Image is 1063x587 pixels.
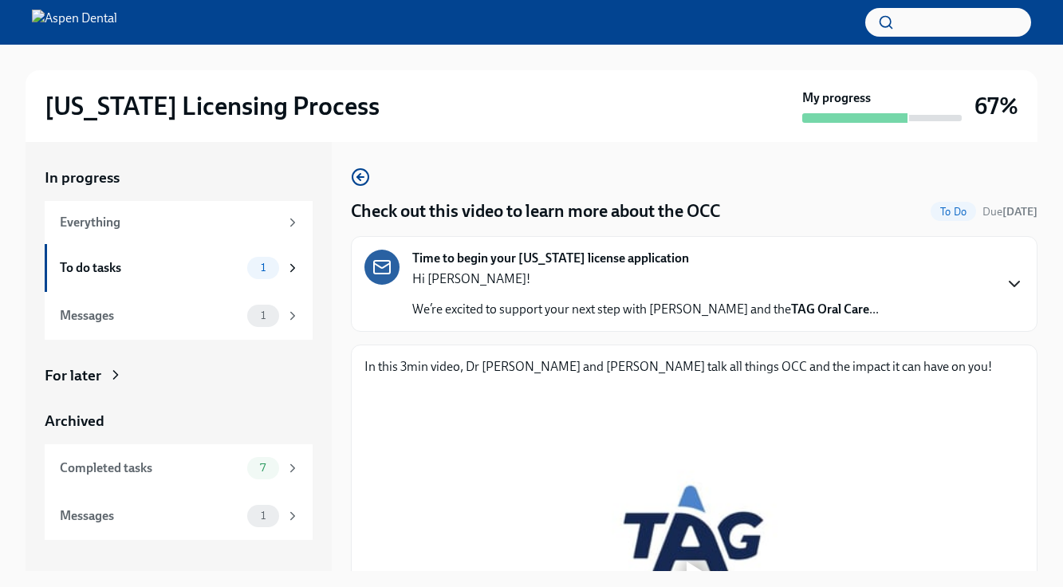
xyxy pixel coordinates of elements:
[60,307,241,325] div: Messages
[982,205,1037,219] span: Due
[791,301,869,317] strong: TAG Oral Care
[802,89,871,107] strong: My progress
[45,365,101,386] div: For later
[251,309,275,321] span: 1
[412,250,689,267] strong: Time to begin your [US_STATE] license application
[931,206,976,218] span: To Do
[364,358,1024,376] p: In this 3min video, Dr [PERSON_NAME] and [PERSON_NAME] talk all things OCC and the impact it can ...
[45,201,313,244] a: Everything
[250,462,275,474] span: 7
[1002,205,1037,219] strong: [DATE]
[32,10,117,35] img: Aspen Dental
[60,259,241,277] div: To do tasks
[45,492,313,540] a: Messages1
[251,262,275,274] span: 1
[251,510,275,522] span: 1
[60,214,279,231] div: Everything
[45,292,313,340] a: Messages1
[60,507,241,525] div: Messages
[45,90,380,122] h2: [US_STATE] Licensing Process
[412,270,879,288] p: Hi [PERSON_NAME]!
[351,199,720,223] h4: Check out this video to learn more about the OCC
[45,244,313,292] a: To do tasks1
[45,444,313,492] a: Completed tasks7
[974,92,1018,120] h3: 67%
[45,167,313,188] a: In progress
[412,301,879,318] p: We’re excited to support your next step with [PERSON_NAME] and the ...
[45,411,313,431] a: Archived
[60,459,241,477] div: Completed tasks
[982,204,1037,219] span: October 5th, 2025 13:00
[45,365,313,386] a: For later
